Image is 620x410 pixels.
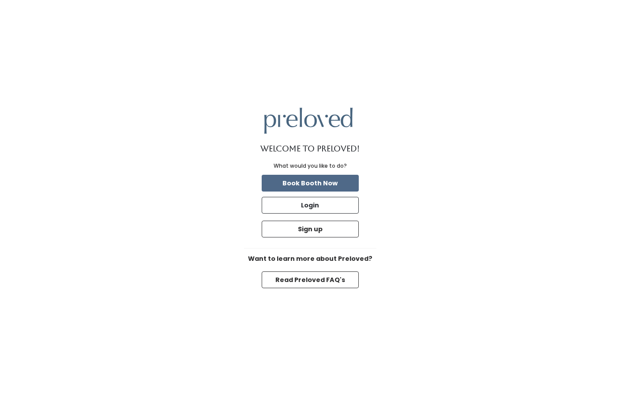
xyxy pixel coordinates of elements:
a: Sign up [260,219,361,239]
button: Sign up [262,221,359,237]
img: preloved logo [264,108,353,134]
button: Read Preloved FAQ's [262,271,359,288]
button: Book Booth Now [262,175,359,192]
a: Login [260,195,361,215]
div: What would you like to do? [274,162,347,170]
button: Login [262,197,359,214]
h1: Welcome to Preloved! [260,144,360,153]
h6: Want to learn more about Preloved? [244,256,376,263]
